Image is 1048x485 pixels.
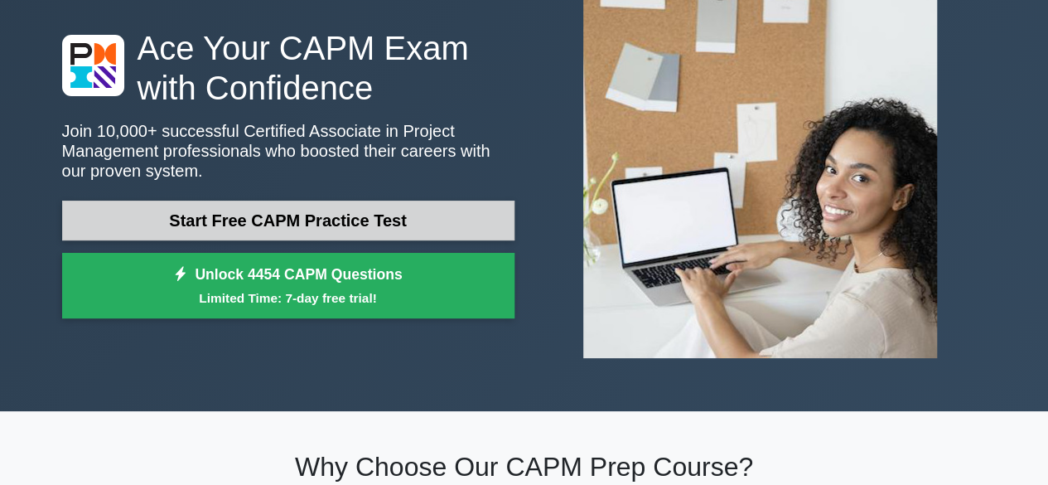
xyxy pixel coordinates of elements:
p: Join 10,000+ successful Certified Associate in Project Management professionals who boosted their... [62,121,514,181]
small: Limited Time: 7-day free trial! [83,289,494,308]
a: Start Free CAPM Practice Test [62,201,514,240]
h1: Ace Your CAPM Exam with Confidence [62,28,514,108]
a: Unlock 4454 CAPM QuestionsLimited Time: 7-day free trial! [62,253,514,319]
h2: Why Choose Our CAPM Prep Course? [62,451,987,483]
